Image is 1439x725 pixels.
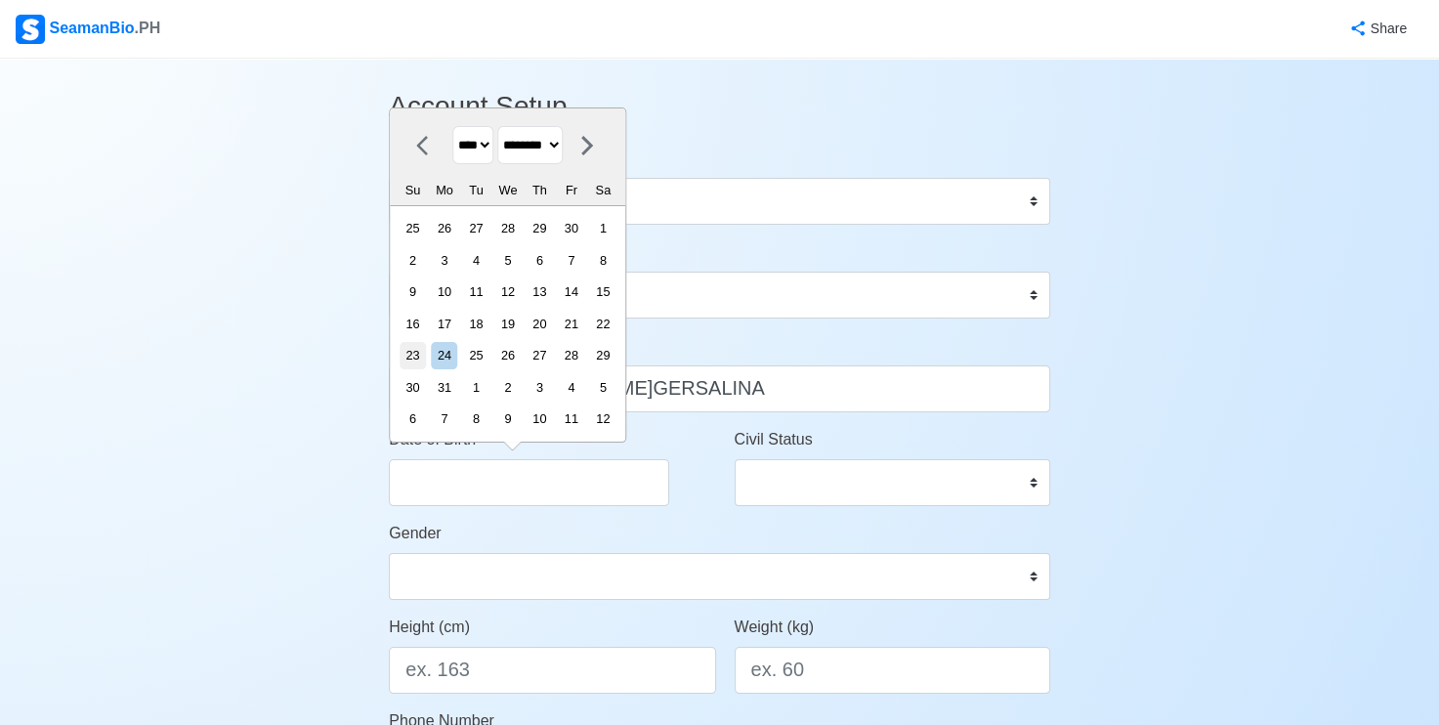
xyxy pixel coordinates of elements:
[431,311,457,337] div: Choose Monday, December 17th, 1984
[400,374,426,401] div: Choose Sunday, December 30th, 1984
[431,374,457,401] div: Choose Monday, December 31st, 1984
[400,215,426,241] div: Choose Sunday, November 25th, 1984
[558,405,584,432] div: Choose Friday, January 11th, 1985
[463,405,489,432] div: Choose Tuesday, January 8th, 1985
[463,278,489,305] div: Choose Tuesday, December 11th, 1984
[590,215,616,241] div: Choose Saturday, December 1st, 1984
[16,15,45,44] img: Logo
[400,405,426,432] div: Choose Sunday, January 6th, 1985
[590,247,616,274] div: Choose Saturday, December 8th, 1984
[527,278,553,305] div: Choose Thursday, December 13th, 1984
[431,247,457,274] div: Choose Monday, December 3rd, 1984
[735,647,1050,694] input: ex. 60
[463,215,489,241] div: Choose Tuesday, November 27th, 1984
[463,374,489,401] div: Choose Tuesday, January 1st, 1985
[400,342,426,368] div: Choose Sunday, December 23rd, 1984
[558,374,584,401] div: Choose Friday, January 4th, 1985
[527,177,553,203] div: Th
[494,342,521,368] div: Choose Wednesday, December 26th, 1984
[590,177,616,203] div: Sa
[558,278,584,305] div: Choose Friday, December 14th, 1984
[431,177,457,203] div: Mo
[527,215,553,241] div: Choose Thursday, November 29th, 1984
[389,522,441,545] label: Gender
[16,15,160,44] div: SeamanBio
[494,311,521,337] div: Choose Wednesday, December 19th, 1984
[494,278,521,305] div: Choose Wednesday, December 12th, 1984
[463,177,489,203] div: Tu
[431,215,457,241] div: Choose Monday, November 26th, 1984
[389,618,470,635] span: Height (cm)
[431,405,457,432] div: Choose Monday, January 7th, 1985
[1330,10,1423,48] button: Share
[527,374,553,401] div: Choose Thursday, January 3rd, 1985
[527,247,553,274] div: Choose Thursday, December 6th, 1984
[527,405,553,432] div: Choose Thursday, January 10th, 1985
[494,215,521,241] div: Choose Wednesday, November 28th, 1984
[400,311,426,337] div: Choose Sunday, December 16th, 1984
[431,342,457,368] div: Choose Monday, December 24th, 1984
[463,247,489,274] div: Choose Tuesday, December 4th, 1984
[135,20,161,36] span: .PH
[590,374,616,401] div: Choose Saturday, January 5th, 1985
[389,647,715,694] input: ex. 163
[494,177,521,203] div: We
[397,213,619,435] div: month 1984-12
[558,215,584,241] div: Choose Friday, November 30th, 1984
[590,311,616,337] div: Choose Saturday, December 22nd, 1984
[494,247,521,274] div: Choose Wednesday, December 5th, 1984
[494,405,521,432] div: Choose Wednesday, January 9th, 1985
[558,342,584,368] div: Choose Friday, December 28th, 1984
[400,177,426,203] div: Su
[463,311,489,337] div: Choose Tuesday, December 18th, 1984
[463,342,489,368] div: Choose Tuesday, December 25th, 1984
[494,374,521,401] div: Choose Wednesday, January 2nd, 1985
[735,428,813,451] label: Civil Status
[558,177,584,203] div: Fr
[400,247,426,274] div: Choose Sunday, December 2nd, 1984
[590,278,616,305] div: Choose Saturday, December 15th, 1984
[389,74,1050,139] h3: Account Setup
[590,342,616,368] div: Choose Saturday, December 29th, 1984
[400,278,426,305] div: Choose Sunday, December 9th, 1984
[735,618,815,635] span: Weight (kg)
[431,278,457,305] div: Choose Monday, December 10th, 1984
[389,365,1050,412] input: Type your name
[590,405,616,432] div: Choose Saturday, January 12th, 1985
[527,311,553,337] div: Choose Thursday, December 20th, 1984
[558,247,584,274] div: Choose Friday, December 7th, 1984
[527,342,553,368] div: Choose Thursday, December 27th, 1984
[558,311,584,337] div: Choose Friday, December 21st, 1984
